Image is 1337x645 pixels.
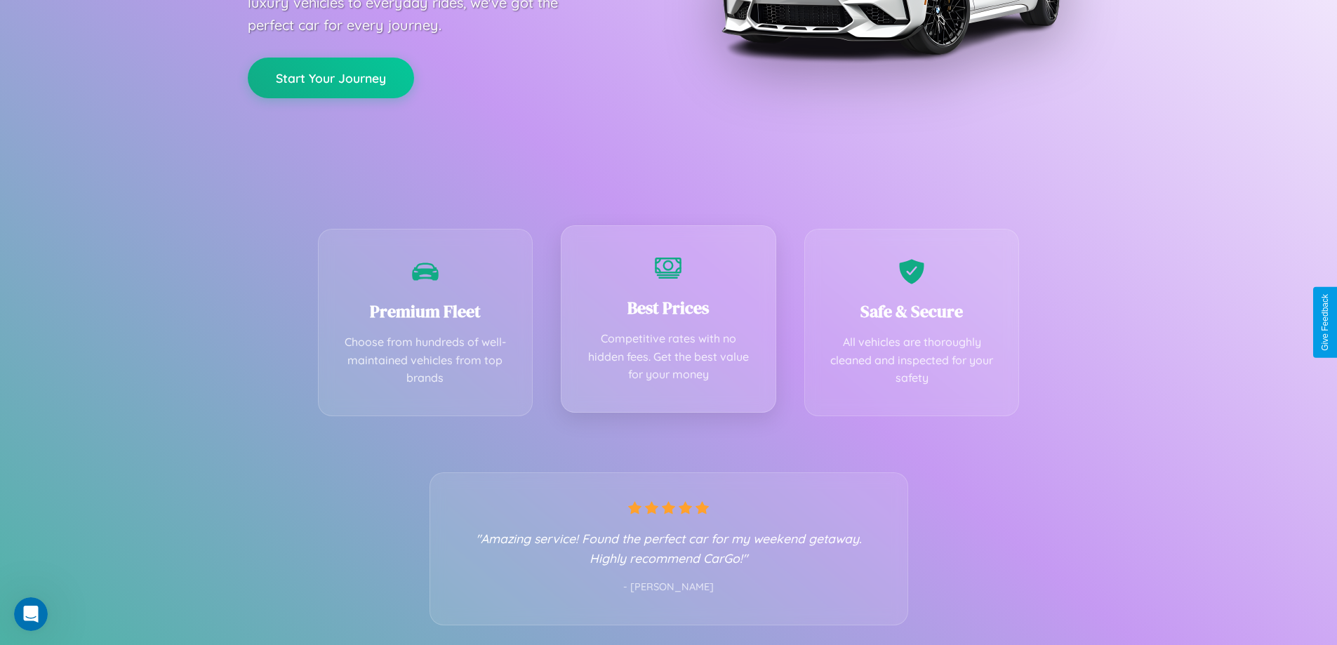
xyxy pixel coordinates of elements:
p: All vehicles are thoroughly cleaned and inspected for your safety [826,333,998,387]
div: Give Feedback [1320,294,1330,351]
p: Competitive rates with no hidden fees. Get the best value for your money [583,330,754,384]
h3: Premium Fleet [340,300,512,323]
iframe: Intercom live chat [14,597,48,631]
button: Start Your Journey [248,58,414,98]
p: "Amazing service! Found the perfect car for my weekend getaway. Highly recommend CarGo!" [458,528,879,568]
h3: Best Prices [583,296,754,319]
p: - [PERSON_NAME] [458,578,879,597]
p: Choose from hundreds of well-maintained vehicles from top brands [340,333,512,387]
h3: Safe & Secure [826,300,998,323]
